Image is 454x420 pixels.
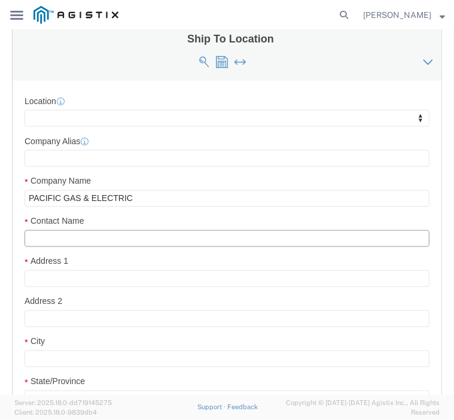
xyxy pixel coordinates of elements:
[258,398,440,418] span: Copyright © [DATE]-[DATE] Agistix Inc., All Rights Reserved
[14,399,112,406] span: Server: 2025.18.0-dd719145275
[14,409,97,416] span: Client: 2025.18.0-9839db4
[227,403,258,410] a: Feedback
[33,6,118,24] img: logo
[197,403,227,410] a: Support
[363,8,431,22] span: Louis Ortiz
[362,8,446,22] button: [PERSON_NAME]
